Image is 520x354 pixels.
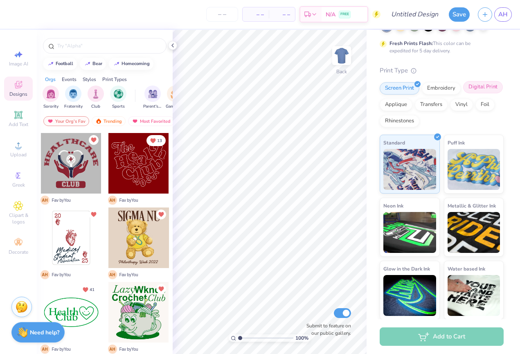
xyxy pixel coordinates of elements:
img: Back [333,47,350,64]
span: Sports [112,104,125,110]
span: Fav by You [119,272,138,278]
img: most_fav.gif [47,118,54,124]
span: Upload [10,151,27,158]
div: filter for Game Day [166,86,185,110]
img: Sorority Image [46,89,56,99]
span: Add Text [9,121,28,128]
input: Untitled Design [385,6,445,23]
button: bear [80,58,106,70]
img: Water based Ink [448,275,500,316]
span: 41 [90,288,95,292]
button: Unlike [89,210,99,219]
img: most_fav.gif [132,118,138,124]
span: Greek [12,182,25,188]
div: Applique [380,99,412,111]
span: Fav by You [52,272,71,278]
label: Submit to feature on our public gallery. [302,322,351,337]
button: football [43,58,77,70]
button: filter button [43,86,59,110]
div: Your Org's Fav [43,116,89,126]
span: Game Day [166,104,185,110]
div: Vinyl [450,99,473,111]
span: A H [108,345,117,354]
img: Sports Image [114,89,123,99]
button: homecoming [109,58,153,70]
input: – – [206,7,238,22]
img: trend_line.gif [47,61,54,66]
span: Standard [383,138,405,147]
img: trend_line.gif [84,61,91,66]
div: football [56,61,73,66]
input: Try "Alpha" [56,42,161,50]
button: Unlike [156,210,166,219]
div: Orgs [45,76,56,83]
div: Most Favorited [128,116,174,126]
span: AH [498,10,508,19]
div: Embroidery [422,82,461,95]
button: Unlike [79,284,98,295]
button: filter button [143,86,162,110]
img: Parent's Weekend Image [148,89,158,99]
div: This color can be expedited for 5 day delivery. [389,40,490,54]
span: Parent's Weekend [143,104,162,110]
div: Events [62,76,77,83]
div: Print Type [380,66,504,75]
img: trending.gif [95,118,102,124]
span: – – [248,10,264,19]
div: Digital Print [463,81,503,93]
span: Fav by You [52,346,71,352]
img: Neon Ink [383,212,436,253]
button: filter button [88,86,104,110]
span: Fav by You [52,197,71,203]
span: Decorate [9,249,28,255]
img: Glow in the Dark Ink [383,275,436,316]
span: Image AI [9,61,28,67]
div: Screen Print [380,82,419,95]
div: filter for Sorority [43,86,59,110]
span: Puff Ink [448,138,465,147]
span: A H [41,270,50,279]
div: Rhinestones [380,115,419,127]
span: Glow in the Dark Ink [383,264,430,273]
span: Water based Ink [448,264,485,273]
div: homecoming [122,61,150,66]
div: Foil [475,99,495,111]
button: filter button [110,86,126,110]
strong: Fresh Prints Flash: [389,40,433,47]
span: Clipart & logos [4,212,33,225]
img: Game Day Image [171,89,180,99]
button: Unlike [156,284,166,294]
a: AH [494,7,512,22]
span: A H [108,196,117,205]
div: Trending [92,116,126,126]
img: Puff Ink [448,149,500,190]
span: – – [274,10,290,19]
button: filter button [166,86,185,110]
button: Unlike [146,135,166,146]
span: Neon Ink [383,201,403,210]
div: filter for Parent's Weekend [143,86,162,110]
span: A H [108,270,117,279]
div: filter for Club [88,86,104,110]
span: Club [91,104,100,110]
span: Metallic & Glitter Ink [448,201,496,210]
img: Metallic & Glitter Ink [448,212,500,253]
div: Print Types [102,76,127,83]
span: Fraternity [64,104,83,110]
div: filter for Fraternity [64,86,83,110]
img: Club Image [91,89,100,99]
button: Unlike [89,135,99,145]
span: N/A [326,10,335,19]
span: 100 % [295,334,308,342]
img: trend_line.gif [113,61,120,66]
span: Fav by You [119,197,138,203]
div: Back [336,68,347,75]
span: A H [41,196,50,205]
strong: Need help? [30,329,59,336]
span: FREE [340,11,349,17]
div: Transfers [415,99,448,111]
img: Fraternity Image [69,89,78,99]
button: filter button [64,86,83,110]
span: 13 [157,139,162,143]
button: Save [449,7,470,22]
